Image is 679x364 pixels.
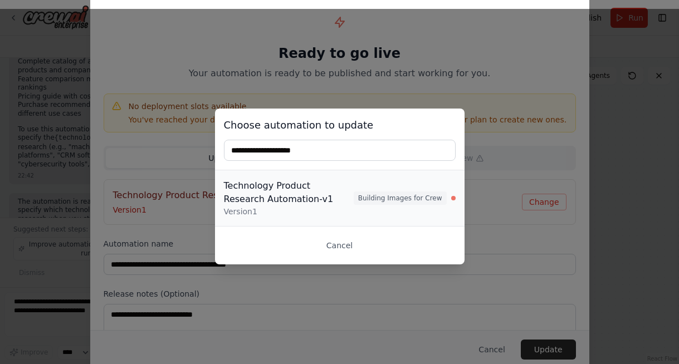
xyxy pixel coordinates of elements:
span: Building Images for Crew [354,191,447,205]
button: Technology Product Research Automation-v1Version1Building Images for Crew [215,170,465,226]
button: Cancel [224,235,456,255]
div: Technology Product Research Automation-v1 [224,179,354,206]
h3: Choose automation to update [224,117,456,133]
div: Version 1 [224,206,354,217]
